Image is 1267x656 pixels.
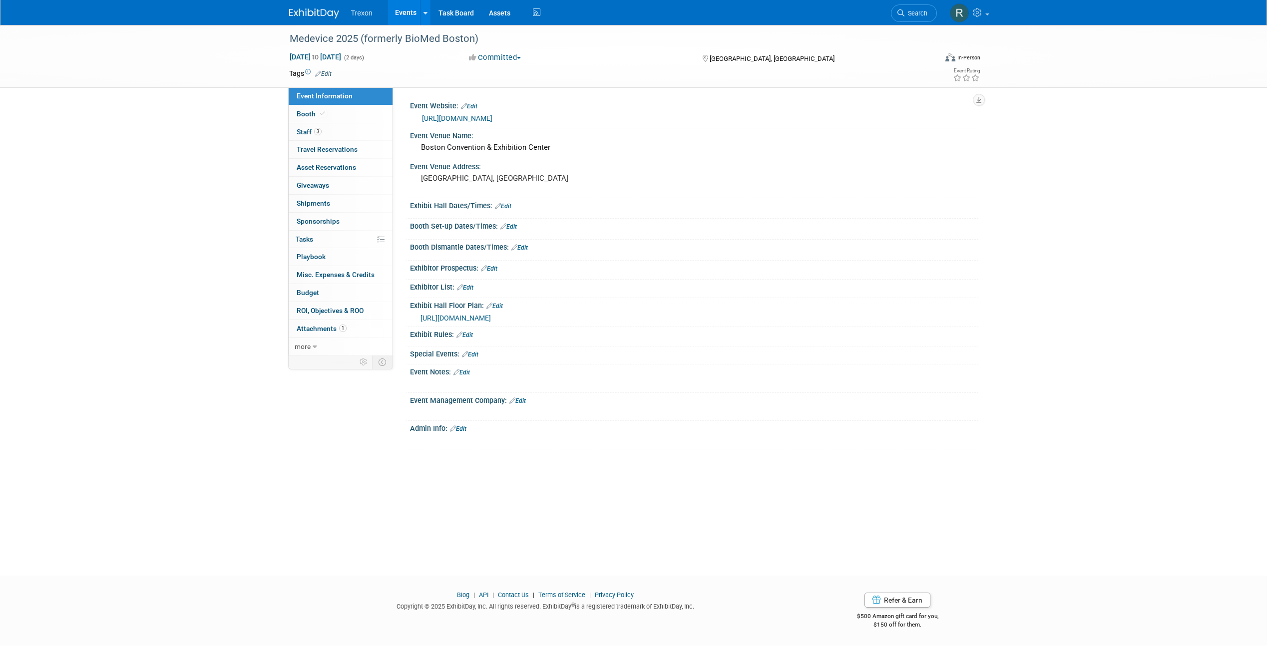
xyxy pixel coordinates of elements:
div: Medevice 2025 (formerly BioMed Boston) [286,30,922,48]
a: Staff3 [289,123,393,141]
a: Sponsorships [289,213,393,230]
a: [URL][DOMAIN_NAME] [421,314,491,322]
div: Event Format [878,52,981,67]
span: Budget [297,289,319,297]
span: | [530,591,537,599]
a: Playbook [289,248,393,266]
div: In-Person [957,54,980,61]
td: Tags [289,68,332,78]
span: Event Information [297,92,353,100]
div: Exhibitor List: [410,280,978,293]
span: ROI, Objectives & ROO [297,307,364,315]
pre: [GEOGRAPHIC_DATA], [GEOGRAPHIC_DATA] [421,174,636,183]
td: Toggle Event Tabs [372,355,393,368]
a: Edit [486,303,503,310]
a: Edit [461,103,477,110]
span: Travel Reservations [297,145,358,153]
a: ROI, Objectives & ROO [289,302,393,320]
span: [DATE] [DATE] [289,52,342,61]
div: Exhibitor Prospectus: [410,261,978,274]
span: 1 [339,325,347,332]
a: Asset Reservations [289,159,393,176]
a: Contact Us [498,591,529,599]
a: Terms of Service [538,591,585,599]
a: [URL][DOMAIN_NAME] [422,114,492,122]
a: Misc. Expenses & Credits [289,266,393,284]
div: $150 off for them. [817,621,978,629]
div: Event Website: [410,98,978,111]
a: Edit [456,331,473,338]
a: Shipments [289,195,393,212]
a: Blog [457,591,469,599]
span: | [587,591,593,599]
span: 3 [314,128,322,135]
span: | [471,591,477,599]
span: Tasks [296,235,313,243]
span: Misc. Expenses & Credits [297,271,375,279]
span: more [295,342,311,350]
a: Travel Reservations [289,141,393,158]
a: Tasks [289,231,393,248]
img: Format-Inperson.png [945,53,955,61]
div: Exhibit Hall Floor Plan: [410,298,978,311]
a: Edit [315,70,332,77]
span: Attachments [297,325,347,332]
div: Admin Info: [410,421,978,434]
div: Event Rating [953,68,980,73]
span: Booth [297,110,327,118]
div: Exhibit Hall Dates/Times: [410,198,978,211]
a: Edit [450,425,466,432]
span: Giveaways [297,181,329,189]
a: Edit [462,351,478,358]
div: Event Management Company: [410,393,978,406]
div: Event Venue Address: [410,159,978,172]
img: Randy Ruiz [950,3,969,22]
a: Attachments1 [289,320,393,337]
span: [GEOGRAPHIC_DATA], [GEOGRAPHIC_DATA] [710,55,835,62]
a: Edit [511,244,528,251]
span: Search [904,9,927,17]
div: Booth Set-up Dates/Times: [410,219,978,232]
span: Staff [297,128,322,136]
a: API [479,591,488,599]
span: (2 days) [343,54,364,61]
span: to [311,53,320,61]
a: Edit [481,265,497,272]
div: Boston Convention & Exhibition Center [418,140,971,155]
div: Event Venue Name: [410,128,978,141]
sup: ® [571,602,575,608]
div: Special Events: [410,346,978,359]
span: Sponsorships [297,217,340,225]
span: | [490,591,496,599]
div: Exhibit Rules: [410,327,978,340]
a: Refer & Earn [864,593,930,608]
span: Trexon [351,9,373,17]
div: $500 Amazon gift card for you, [817,606,978,629]
span: Asset Reservations [297,163,356,171]
a: more [289,338,393,355]
a: Search [891,4,937,22]
span: Shipments [297,199,330,207]
a: Edit [495,203,511,210]
a: Edit [453,369,470,376]
a: Giveaways [289,177,393,194]
a: Budget [289,284,393,302]
a: Edit [500,223,517,230]
a: Event Information [289,87,393,105]
img: ExhibitDay [289,8,339,18]
a: Privacy Policy [595,591,634,599]
div: Booth Dismantle Dates/Times: [410,240,978,253]
div: Copyright © 2025 ExhibitDay, Inc. All rights reserved. ExhibitDay is a registered trademark of Ex... [289,600,803,611]
span: Playbook [297,253,326,261]
div: Event Notes: [410,364,978,377]
a: Booth [289,105,393,123]
a: Edit [509,397,526,404]
button: Committed [465,52,525,63]
td: Personalize Event Tab Strip [355,355,373,368]
a: Edit [457,284,473,291]
i: Booth reservation complete [320,111,325,116]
